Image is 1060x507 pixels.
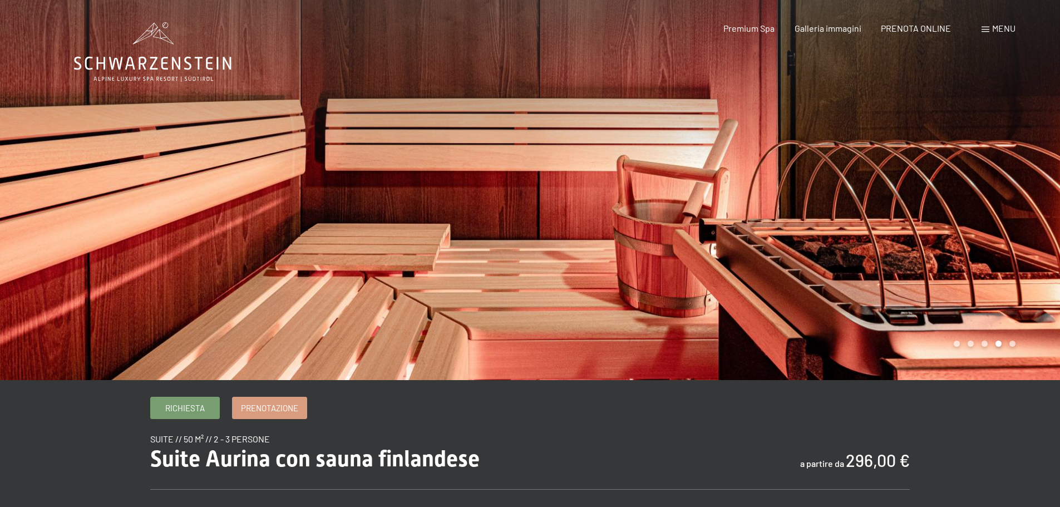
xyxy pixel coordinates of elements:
b: 296,00 € [846,450,910,470]
a: Prenotazione [233,397,307,419]
a: PRENOTA ONLINE [881,23,951,33]
span: Menu [992,23,1015,33]
a: Galleria immagini [795,23,861,33]
span: Suite Aurina con sauna finlandese [150,446,480,472]
a: Richiesta [151,397,219,419]
a: Premium Spa [723,23,775,33]
span: Prenotazione [241,402,298,414]
span: a partire da [800,458,844,469]
span: suite // 50 m² // 2 - 3 persone [150,434,270,444]
span: Richiesta [165,402,205,414]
